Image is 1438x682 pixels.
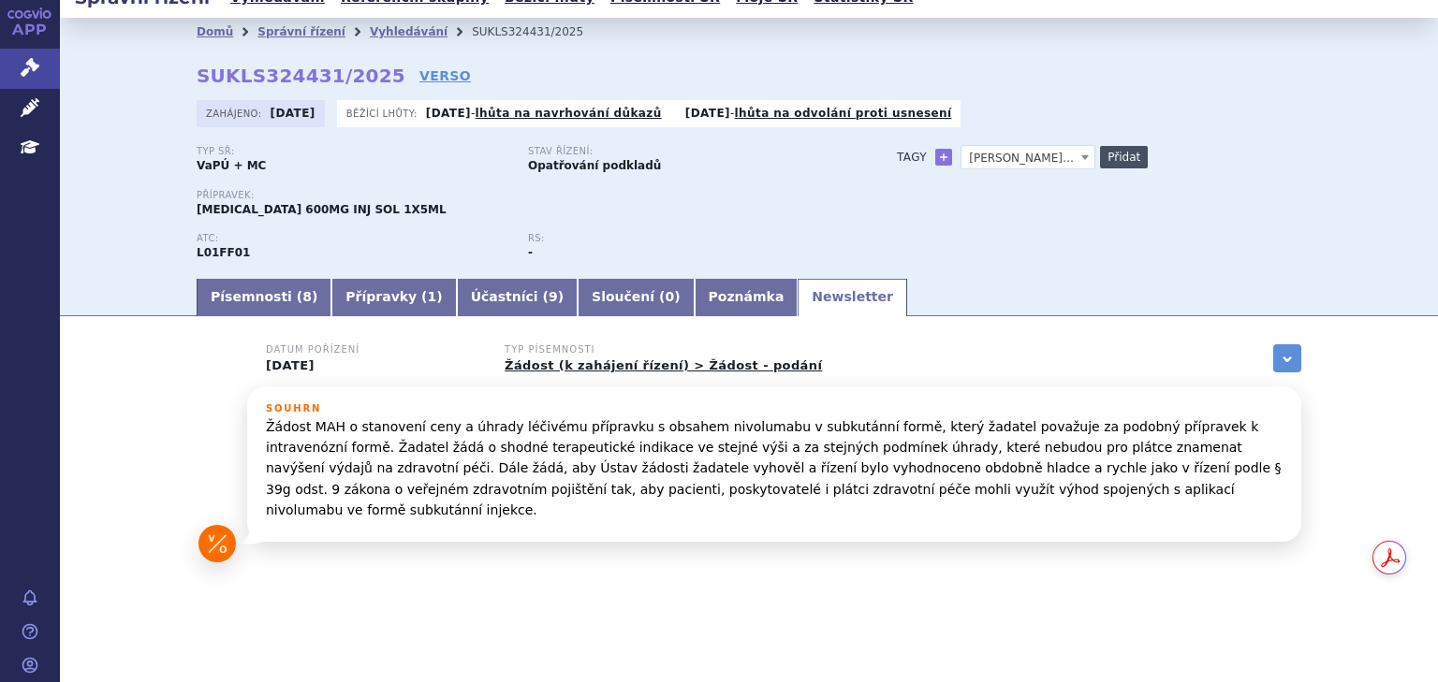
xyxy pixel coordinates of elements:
span: 0 [665,289,674,304]
p: ATC: [197,233,509,244]
strong: [DATE] [426,107,471,120]
a: lhůta na odvolání proti usnesení [735,107,952,120]
span: Běžící lhůty: [346,106,421,121]
a: VERSO [419,66,471,85]
p: Přípravek: [197,190,859,201]
a: Poznámka [695,279,799,316]
span: s.c. léková forma [961,146,1094,170]
a: Newsletter [798,279,907,316]
a: Sloučení (0) [578,279,694,316]
a: Domů [197,25,233,38]
a: lhůta na navrhování důkazů [476,107,662,120]
a: Účastníci (9) [457,279,578,316]
span: Zahájeno: [206,106,265,121]
span: s.c. léková forma [961,145,1095,169]
h3: Typ písemnosti [505,344,822,356]
span: [MEDICAL_DATA] 600MG INJ SOL 1X5ML [197,203,447,216]
strong: - [528,246,533,259]
span: 8 [302,289,312,304]
strong: Opatřování podkladů [528,159,661,172]
p: RS: [528,233,841,244]
p: Stav řízení: [528,146,841,157]
strong: VaPÚ + MC [197,159,266,172]
h3: Tagy [897,146,927,168]
strong: [DATE] [271,107,315,120]
h3: Souhrn [266,403,1283,414]
p: Typ SŘ: [197,146,509,157]
a: Přípravky (1) [331,279,456,316]
p: - [685,106,952,121]
a: Písemnosti (8) [197,279,331,316]
a: Správní řízení [257,25,345,38]
p: - [426,106,662,121]
span: 9 [549,289,558,304]
strong: SUKLS324431/2025 [197,65,405,87]
li: SUKLS324431/2025 [472,18,608,46]
a: + [935,149,952,166]
a: zobrazit vše [1273,344,1301,372]
button: Přidat [1100,146,1148,168]
span: 1 [428,289,437,304]
strong: NIVOLUMAB [197,246,250,259]
p: Žádost MAH o stanovení ceny a úhrady léčivému přípravku s obsahem nivolumabu v subkutánní formě, ... [266,416,1283,521]
a: Vyhledávání [370,25,448,38]
a: Žádost (k zahájení řízení) > Žádost - podání [505,358,822,372]
p: [DATE] [266,358,481,373]
strong: [DATE] [685,107,730,120]
h3: Datum pořízení [266,344,481,356]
